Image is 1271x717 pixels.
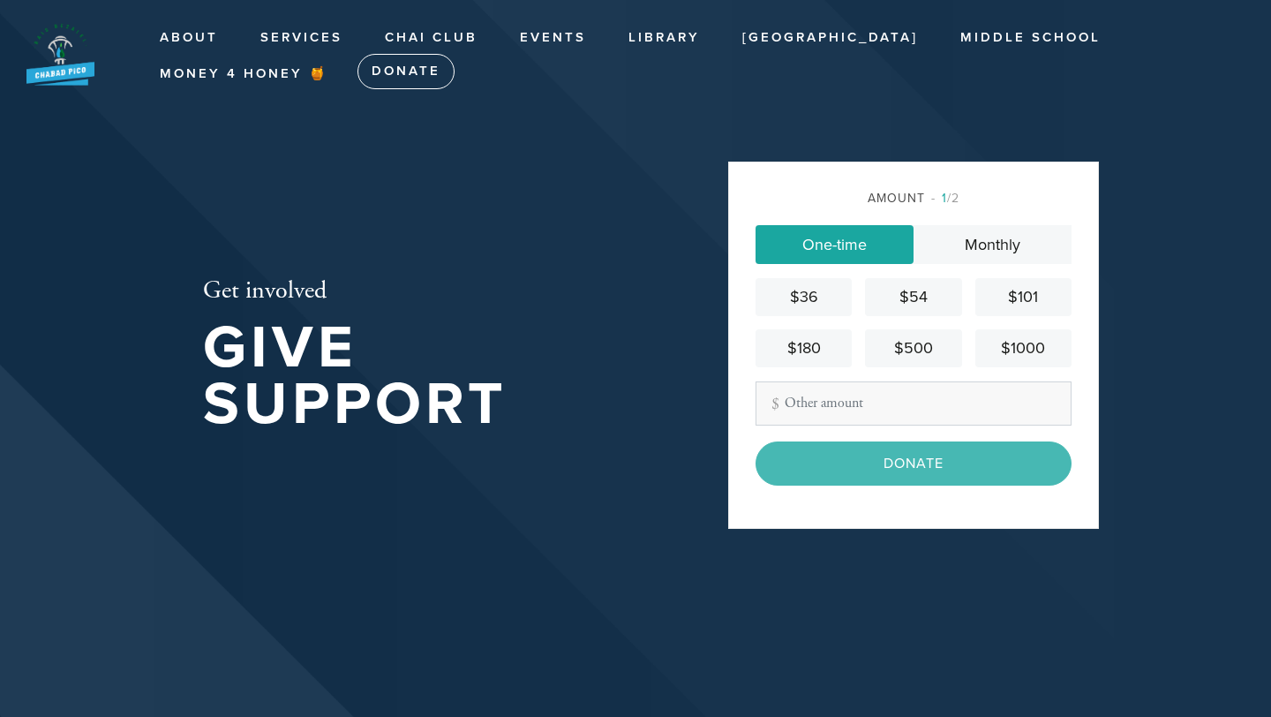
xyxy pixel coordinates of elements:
[865,278,961,316] a: $54
[975,329,1072,367] a: $1000
[982,336,1064,360] div: $1000
[865,329,961,367] a: $500
[872,336,954,360] div: $500
[931,191,959,206] span: /2
[615,21,713,55] a: Library
[756,225,914,264] a: One-time
[763,285,845,309] div: $36
[26,22,94,86] img: New%20BB%20Logo_0.png
[914,225,1072,264] a: Monthly
[372,21,491,55] a: Chai Club
[756,278,852,316] a: $36
[975,278,1072,316] a: $101
[872,285,954,309] div: $54
[203,276,671,306] h2: Get involved
[763,336,845,360] div: $180
[147,57,342,91] a: Money 4 Honey 🍯
[357,54,455,89] a: Donate
[507,21,599,55] a: Events
[942,191,947,206] span: 1
[147,21,231,55] a: About
[982,285,1064,309] div: $101
[729,21,931,55] a: [GEOGRAPHIC_DATA]
[247,21,356,55] a: Services
[756,189,1072,208] div: Amount
[947,21,1114,55] a: Middle School
[756,329,852,367] a: $180
[756,381,1072,426] input: Other amount
[203,320,671,434] h1: Give Support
